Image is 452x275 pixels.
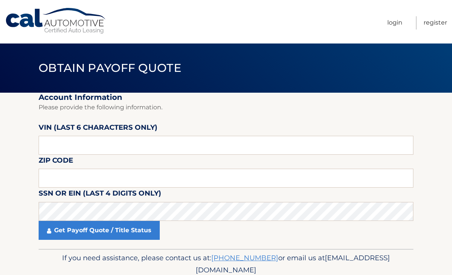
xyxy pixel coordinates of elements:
h2: Account Information [39,93,413,102]
span: Obtain Payoff Quote [39,61,181,75]
label: VIN (last 6 characters only) [39,122,157,136]
p: Please provide the following information. [39,102,413,113]
a: Get Payoff Quote / Title Status [39,221,160,240]
a: Register [424,16,447,30]
label: SSN or EIN (last 4 digits only) [39,188,161,202]
a: Cal Automotive [5,8,107,34]
a: Login [387,16,402,30]
a: [PHONE_NUMBER] [211,253,278,262]
label: Zip Code [39,155,73,169]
